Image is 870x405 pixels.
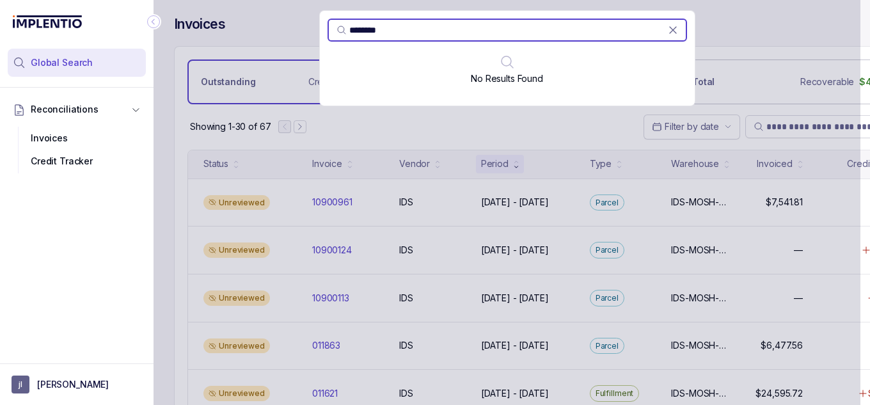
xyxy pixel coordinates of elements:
span: Global Search [31,56,93,69]
div: Collapse Icon [146,14,161,29]
div: Invoices [18,127,136,150]
p: [PERSON_NAME] [37,378,109,391]
span: User initials [12,376,29,393]
span: Reconciliations [31,103,99,116]
p: No Results Found [471,72,543,85]
button: User initials[PERSON_NAME] [12,376,142,393]
div: Reconciliations [8,124,146,176]
button: Reconciliations [8,95,146,123]
div: Credit Tracker [18,150,136,173]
